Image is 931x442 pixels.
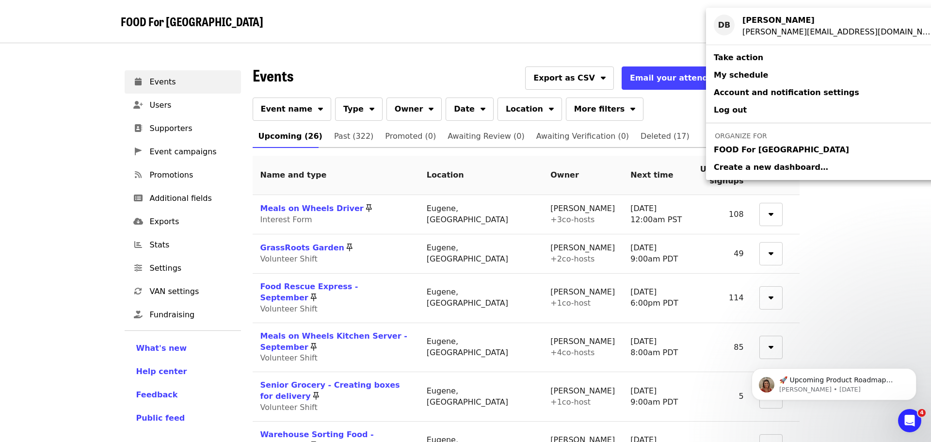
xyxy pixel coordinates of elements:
[898,409,921,432] iframe: Intercom live chat
[742,16,815,25] strong: [PERSON_NAME]
[714,144,849,156] span: FOOD For [GEOGRAPHIC_DATA]
[714,105,747,115] span: Log out
[714,70,768,80] span: My schedule
[918,409,926,417] span: 4
[714,15,735,35] div: DB
[714,88,859,97] span: Account and notification settings
[714,53,763,62] span: Take action
[737,348,931,416] iframe: Intercom notifications message
[714,163,828,172] span: Create a new dashboard…
[715,132,767,140] span: Organize for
